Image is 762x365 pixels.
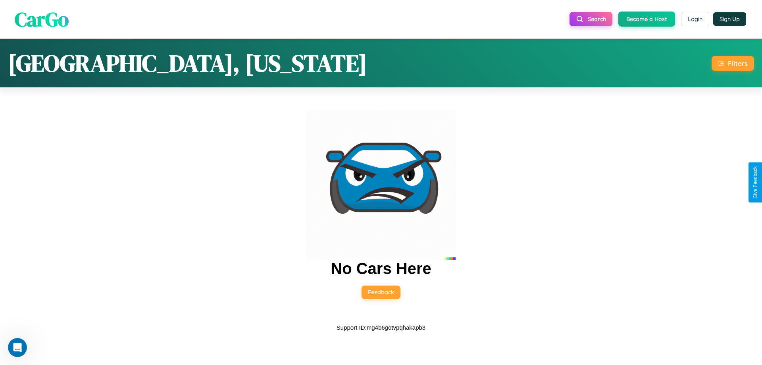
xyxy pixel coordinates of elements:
button: Login [681,12,709,26]
p: Support ID: mg4b6gotvpqhakapb3 [337,322,425,333]
div: Give Feedback [752,166,758,199]
span: CarGo [15,5,69,33]
h1: [GEOGRAPHIC_DATA], [US_STATE] [8,47,367,79]
div: Filters [728,59,748,68]
iframe: Intercom live chat [8,338,27,357]
button: Sign Up [713,12,746,26]
button: Search [570,12,612,26]
button: Filters [712,56,754,71]
img: car [306,110,456,260]
button: Feedback [362,286,400,299]
button: Become a Host [618,12,675,27]
span: Search [588,15,606,23]
h2: No Cars Here [331,260,431,278]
